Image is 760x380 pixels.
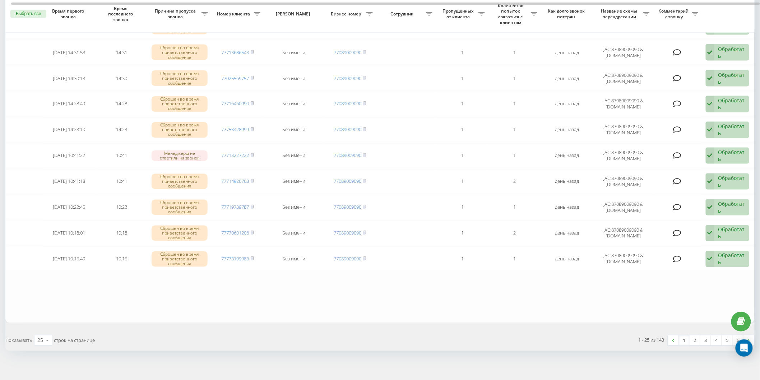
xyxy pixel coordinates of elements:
td: [DATE] 14:23:10 [43,118,95,142]
td: 10:41 [95,144,148,168]
a: 77713227222 [221,152,249,159]
td: 10:41 [95,170,148,194]
a: 1 [679,335,690,346]
td: Без имени [264,170,324,194]
td: день назад [541,118,593,142]
td: день назад [541,170,593,194]
td: день назад [541,195,593,220]
td: день назад [541,144,593,168]
td: 1 [436,118,488,142]
td: 2 [488,221,541,245]
td: 14:28 [95,92,148,116]
td: 1 [488,40,541,65]
span: строк на странице [54,337,95,344]
td: [DATE] 14:28:49 [43,92,95,116]
td: 1 [488,247,541,271]
div: Обработать [718,252,745,266]
td: 10:15 [95,247,148,271]
a: 4 [711,335,722,346]
td: 14:31 [95,40,148,65]
td: 1 [436,221,488,245]
td: [DATE] 10:41:27 [43,144,95,168]
a: 77089009090 [334,75,361,82]
div: Менеджеры не ответили на звонок [152,150,208,161]
div: Обработать [718,175,745,189]
td: 1 [436,170,488,194]
span: Количество попыток связаться с клиентом [492,3,531,25]
div: Обработать [718,226,745,240]
a: 5 [722,335,733,346]
td: 1 [488,92,541,116]
td: Без имени [264,92,324,116]
a: 77716460990 [221,101,249,107]
div: Сброшен во время приветственного сообщения [152,226,208,241]
span: Сотрудник [380,11,426,17]
a: 77089009090 [334,256,361,262]
a: 77089009090 [334,230,361,236]
td: Без имени [264,195,324,220]
span: [PERSON_NAME] [270,11,318,17]
div: Обработать [718,123,745,137]
span: Название схемы переадресации [597,8,643,19]
td: JAC:87089009090 & [DOMAIN_NAME] [593,144,653,168]
td: JAC:87089009090 & [DOMAIN_NAME] [593,221,653,245]
div: Сброшен во время приветственного сообщения [152,96,208,112]
a: 77770601206 [221,230,249,236]
td: Без имени [264,40,324,65]
span: Как долго звонок потерян [547,8,588,19]
div: Сброшен во время приветственного сообщения [152,200,208,216]
span: Показывать [5,337,32,344]
td: 1 [436,92,488,116]
td: 1 [436,66,488,91]
td: 10:22 [95,195,148,220]
td: 1 [436,247,488,271]
td: Без имени [264,247,324,271]
td: день назад [541,221,593,245]
a: 77089009090 [334,49,361,56]
div: Сброшен во время приветственного сообщения [152,70,208,86]
div: Open Intercom Messenger [736,339,753,357]
td: 1 [488,195,541,220]
td: JAC:87089009090 & [DOMAIN_NAME] [593,40,653,65]
td: 14:30 [95,66,148,91]
td: Без имени [264,66,324,91]
td: [DATE] 10:15:49 [43,247,95,271]
span: Время последнего звонка [101,6,142,23]
a: 2 [690,335,700,346]
td: 1 [488,118,541,142]
div: Сброшен во время приветственного сообщения [152,45,208,60]
div: 25 [37,337,43,344]
td: JAC:87089009090 & [DOMAIN_NAME] [593,195,653,220]
td: 14:23 [95,118,148,142]
td: Без имени [264,221,324,245]
span: Бизнес номер [328,11,366,17]
button: Выбрать все [10,10,46,18]
div: Обработать [718,71,745,85]
td: [DATE] 14:30:13 [43,66,95,91]
div: Обработать [718,97,745,111]
td: день назад [541,66,593,91]
a: 77719739787 [221,204,249,210]
div: Сброшен во время приветственного сообщения [152,174,208,190]
div: 1 - 25 из 143 [639,337,664,344]
td: [DATE] 10:22:45 [43,195,95,220]
a: 77089009090 [334,152,361,159]
span: Причина пропуска звонка [151,8,201,19]
div: Сброшен во время приветственного сообщения [152,122,208,138]
td: день назад [541,40,593,65]
a: 77714926763 [221,178,249,185]
div: Обработать [718,201,745,214]
span: Номер клиента [215,11,254,17]
td: JAC:87089009090 & [DOMAIN_NAME] [593,247,653,271]
td: [DATE] 10:18:01 [43,221,95,245]
td: 2 [488,170,541,194]
a: 77773199983 [221,256,249,262]
td: JAC:87089009090 & [DOMAIN_NAME] [593,170,653,194]
td: [DATE] 14:31:53 [43,40,95,65]
td: Без имени [264,118,324,142]
td: 1 [488,66,541,91]
div: Сброшен во время приветственного сообщения [152,251,208,267]
a: 6 [733,335,743,346]
a: 77089009090 [334,101,361,107]
td: JAC:87089009090 & [DOMAIN_NAME] [593,118,653,142]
